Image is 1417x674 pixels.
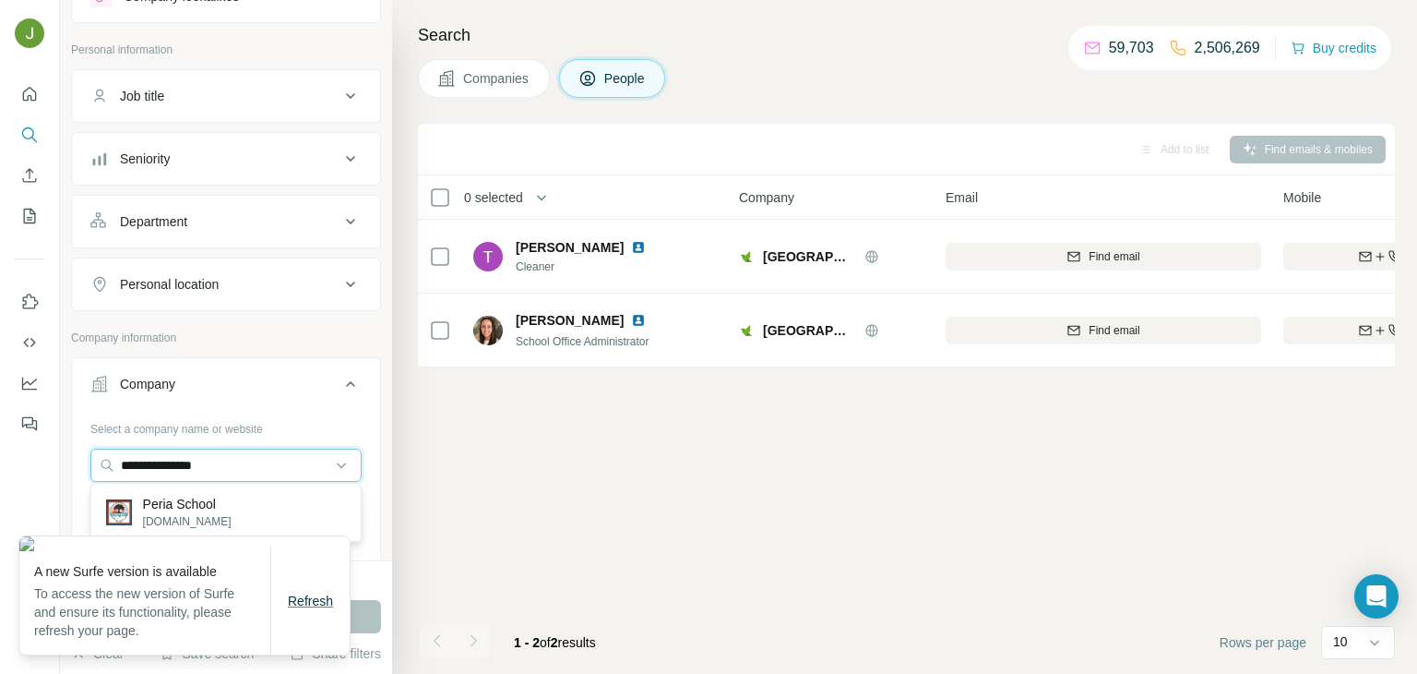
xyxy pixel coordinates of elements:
div: Personal location [120,275,219,294]
p: Personal information [71,42,381,58]
img: Avatar [15,18,44,48]
span: Companies [463,69,530,88]
button: Find email [946,317,1261,344]
span: [PERSON_NAME] [516,311,624,330]
button: Department [72,199,380,244]
img: Peria School [106,499,132,525]
span: Refresh [288,594,333,608]
span: [GEOGRAPHIC_DATA] [763,321,855,340]
button: Use Surfe on LinkedIn [15,285,44,319]
button: Personal location [72,262,380,307]
div: Open Intercom Messenger [1354,574,1399,619]
span: Email [946,188,978,207]
span: Find email [1089,322,1139,339]
img: 2adbaec7-c8f0-4d1e-af05-b1f7ac98e0f1 [19,536,350,551]
p: 59,703 [1109,37,1154,59]
img: Avatar [473,242,503,271]
p: [DOMAIN_NAME] [143,513,232,530]
button: Buy credits [1291,35,1376,61]
button: Seniority [72,137,380,181]
img: Avatar [473,316,503,345]
span: 2 [551,635,558,650]
span: [PERSON_NAME] [516,238,624,257]
span: results [514,635,596,650]
h4: Search [418,22,1395,48]
button: Enrich CSV [15,159,44,192]
button: Refresh [275,584,346,618]
p: Company information [71,330,381,346]
span: Company [739,188,794,207]
span: People [604,69,647,88]
p: Peria School [143,495,232,513]
span: Mobile [1283,188,1321,207]
div: Job title [120,87,164,105]
span: 0 selected [464,188,523,207]
p: 10 [1333,632,1348,651]
button: My lists [15,199,44,233]
img: Logo of Karangahake School [739,323,754,338]
div: Seniority [120,150,170,168]
span: [GEOGRAPHIC_DATA] [763,247,855,266]
button: Feedback [15,407,44,440]
span: 1 - 2 [514,635,540,650]
img: LinkedIn logo [631,240,646,255]
p: 2,506,269 [1195,37,1260,59]
span: of [540,635,551,650]
span: Cleaner [516,259,668,275]
img: LinkedIn logo [631,313,646,328]
span: Find email [1089,248,1139,265]
button: Job title [72,74,380,118]
div: Company [120,375,175,393]
span: School Office Administrator [516,335,649,348]
p: A new Surfe version is available [34,562,270,581]
p: To access the new version of Surfe and ensure its functionality, please refresh your page. [34,584,270,640]
span: Rows per page [1220,633,1306,652]
button: Find email [946,243,1261,271]
button: Use Surfe API [15,326,44,359]
img: Logo of Karangahake School [739,249,754,264]
div: Department [120,212,187,231]
button: Dashboard [15,367,44,400]
div: Select a company name or website [90,414,362,438]
button: Search [15,118,44,151]
button: Quick start [15,78,44,111]
button: Company [72,362,380,414]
